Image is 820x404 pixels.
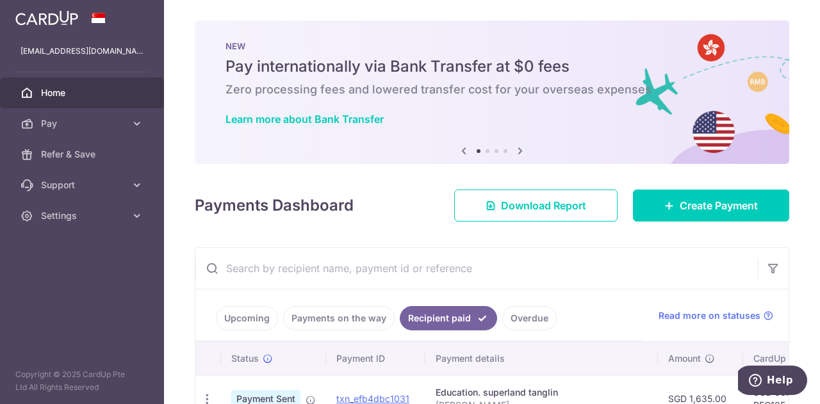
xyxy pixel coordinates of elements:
a: txn_efb4dbc1031 [336,393,409,404]
h6: Zero processing fees and lowered transfer cost for your overseas expenses [225,82,758,97]
span: Create Payment [680,198,758,213]
h4: Payments Dashboard [195,194,354,217]
a: Learn more about Bank Transfer [225,113,384,125]
a: Payments on the way [283,306,395,330]
h5: Pay internationally via Bank Transfer at $0 fees [225,56,758,77]
span: Settings [41,209,126,222]
p: NEW [225,41,758,51]
span: Support [41,179,126,191]
a: Recipient paid [400,306,497,330]
th: Payment ID [326,342,425,375]
span: Status [231,352,259,365]
input: Search by recipient name, payment id or reference [195,248,758,289]
a: Read more on statuses [659,309,773,322]
span: Pay [41,117,126,130]
span: Download Report [501,198,586,213]
span: Read more on statuses [659,309,760,322]
img: Bank transfer banner [195,20,789,164]
a: Overdue [502,306,557,330]
span: Amount [668,352,701,365]
a: Create Payment [633,190,789,222]
a: Upcoming [216,306,278,330]
div: Education. superland tanglin [436,386,648,399]
p: [EMAIL_ADDRESS][DOMAIN_NAME] [20,45,143,58]
span: Refer & Save [41,148,126,161]
a: Download Report [454,190,618,222]
th: Payment details [425,342,658,375]
span: Home [41,86,126,99]
img: CardUp [15,10,78,26]
span: CardUp fee [753,352,802,365]
iframe: Opens a widget where you can find more information [738,366,807,398]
